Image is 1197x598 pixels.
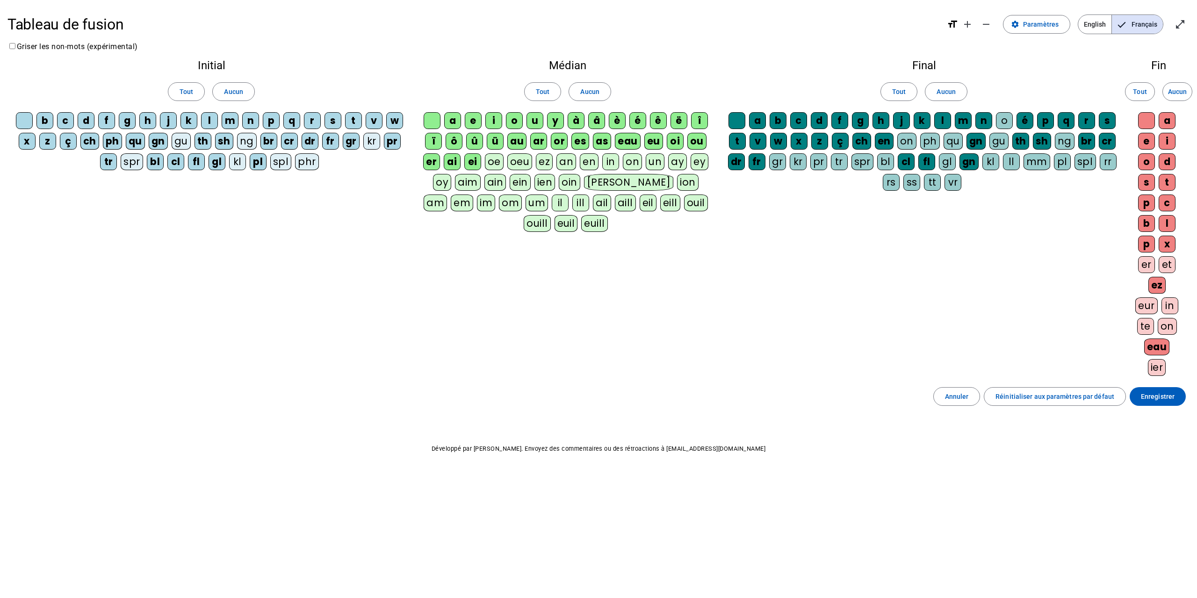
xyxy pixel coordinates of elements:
[455,174,481,191] div: aim
[671,112,687,129] div: ë
[1148,359,1166,376] div: ier
[873,112,889,129] div: h
[729,133,746,150] div: t
[1099,112,1116,129] div: s
[1148,277,1166,294] div: ez
[1144,339,1170,355] div: eau
[215,133,233,150] div: sh
[852,133,871,150] div: ch
[281,133,298,150] div: cr
[1078,14,1163,34] mat-button-toggle-group: Language selection
[1159,112,1175,129] div: a
[580,86,599,97] span: Aucun
[1133,86,1147,97] span: Tout
[555,215,578,232] div: euil
[172,133,191,150] div: gu
[212,82,254,101] button: Aucun
[103,133,122,150] div: ph
[790,112,807,129] div: c
[1135,297,1158,314] div: eur
[982,153,999,170] div: kl
[57,112,74,129] div: c
[507,133,526,150] div: au
[1159,215,1175,232] div: l
[229,153,246,170] div: kl
[1135,60,1182,71] h2: Fin
[602,153,619,170] div: in
[691,112,708,129] div: î
[1159,236,1175,252] div: x
[588,112,605,129] div: â
[831,153,848,170] div: tr
[7,42,138,51] label: Griser les non-mots (expérimental)
[39,133,56,150] div: z
[180,86,193,97] span: Tout
[1158,318,1177,335] div: on
[536,86,549,97] span: Tout
[15,60,408,71] h2: Initial
[920,133,940,150] div: ph
[19,133,36,150] div: x
[386,112,403,129] div: w
[947,19,958,30] mat-icon: format_size
[98,112,115,129] div: f
[975,112,992,129] div: n
[581,215,607,232] div: euill
[832,133,849,150] div: ç
[1058,112,1074,129] div: q
[484,174,506,191] div: ain
[1003,15,1070,34] button: Paramètres
[126,133,145,150] div: qu
[510,174,531,191] div: ein
[749,153,765,170] div: fr
[1125,82,1155,101] button: Tout
[1033,133,1051,150] div: sh
[168,82,205,101] button: Tout
[644,133,663,150] div: eu
[977,15,995,34] button: Diminuer la taille de la police
[1037,112,1054,129] div: p
[568,112,584,129] div: à
[1159,174,1175,191] div: t
[933,387,981,406] button: Annuler
[464,153,481,170] div: ei
[1159,195,1175,211] div: c
[119,112,136,129] div: g
[914,112,930,129] div: k
[1137,318,1154,335] div: te
[167,153,184,170] div: cl
[384,133,401,150] div: pr
[749,112,766,129] div: a
[770,112,786,129] div: b
[1161,297,1178,314] div: in
[451,195,473,211] div: em
[424,195,447,211] div: am
[1074,153,1096,170] div: spl
[1175,19,1186,30] mat-icon: open_in_full
[425,133,442,150] div: ï
[466,133,483,150] div: û
[322,133,339,150] div: fr
[1078,133,1095,150] div: br
[989,133,1009,150] div: gu
[1055,133,1074,150] div: ng
[897,133,916,150] div: on
[668,153,687,170] div: ay
[934,112,951,129] div: l
[996,112,1013,129] div: o
[958,15,977,34] button: Augmenter la taille de la police
[811,133,828,150] div: z
[687,133,707,150] div: ou
[270,153,292,170] div: spl
[790,153,807,170] div: kr
[485,112,502,129] div: i
[883,174,900,191] div: rs
[995,391,1114,402] span: Réinitialiser aux paramètres par défaut
[769,153,786,170] div: gr
[506,112,523,129] div: o
[569,82,611,101] button: Aucun
[242,112,259,129] div: n
[465,112,482,129] div: e
[650,112,667,129] div: ê
[423,153,440,170] div: er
